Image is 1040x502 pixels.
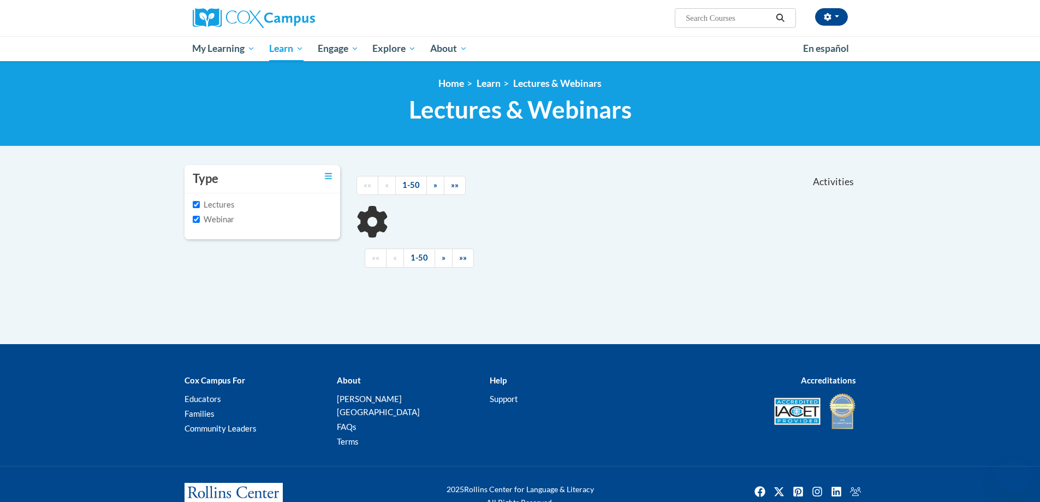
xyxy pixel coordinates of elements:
[385,180,389,190] span: «
[269,42,304,55] span: Learn
[847,483,864,500] img: Facebook group icon
[337,394,420,417] a: [PERSON_NAME][GEOGRAPHIC_DATA]
[770,483,788,500] a: Twitter
[185,409,215,418] a: Families
[176,36,864,61] div: Main menu
[378,176,396,195] a: Previous
[772,11,788,25] button: Search
[185,394,221,404] a: Educators
[325,170,332,182] a: Toggle collapse
[447,485,464,494] span: 2025
[193,199,234,211] label: Lectures
[490,375,507,385] b: Help
[685,11,772,25] input: Search Courses
[426,176,444,195] a: Next
[311,36,366,61] a: Engage
[185,375,245,385] b: Cox Campus For
[192,42,255,55] span: My Learning
[364,180,371,190] span: ««
[193,170,218,187] h3: Type
[789,483,807,500] img: Pinterest icon
[770,483,788,500] img: Twitter icon
[193,8,400,28] a: Cox Campus
[751,483,769,500] a: Facebook
[829,392,856,430] img: IDA® Accredited
[438,78,464,89] a: Home
[809,483,826,500] img: Instagram icon
[337,436,359,446] a: Terms
[193,8,315,28] img: Cox Campus
[337,422,356,432] a: FAQs
[815,8,848,26] button: Account Settings
[459,253,467,262] span: »»
[186,36,263,61] a: My Learning
[372,42,416,55] span: Explore
[393,253,397,262] span: «
[423,36,474,61] a: About
[193,214,234,226] label: Webinar
[430,42,467,55] span: About
[774,398,821,425] img: Accredited IACET® Provider
[796,37,856,60] a: En español
[452,249,474,268] a: End
[365,249,387,268] a: Begining
[262,36,311,61] a: Learn
[318,42,359,55] span: Engage
[513,78,602,89] a: Lectures & Webinars
[433,180,437,190] span: »
[789,483,807,500] a: Pinterest
[337,375,361,385] b: About
[996,458,1031,493] iframe: Button to launch messaging window
[372,253,379,262] span: ««
[813,176,854,188] span: Activities
[386,249,404,268] a: Previous
[442,253,445,262] span: »
[451,180,459,190] span: »»
[809,483,826,500] a: Instagram
[409,95,632,124] span: Lectures & Webinars
[828,483,845,500] img: LinkedIn icon
[444,176,466,195] a: End
[356,176,378,195] a: Begining
[395,176,427,195] a: 1-50
[490,394,518,404] a: Support
[477,78,501,89] a: Learn
[803,43,849,54] span: En español
[365,36,423,61] a: Explore
[847,483,864,500] a: Facebook Group
[435,249,453,268] a: Next
[828,483,845,500] a: Linkedin
[403,249,435,268] a: 1-50
[801,375,856,385] b: Accreditations
[751,483,769,500] img: Facebook icon
[185,423,257,433] a: Community Leaders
